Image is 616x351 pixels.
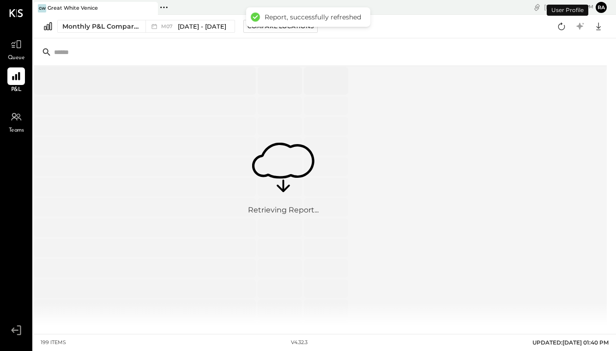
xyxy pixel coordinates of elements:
[48,5,98,12] div: Great White Venice
[248,22,314,30] div: Compare Locations
[57,20,235,33] button: Monthly P&L Comparison M07[DATE] - [DATE]
[248,205,319,216] div: Retrieving Report...
[0,108,32,135] a: Teams
[532,339,609,346] span: UPDATED: [DATE] 01:40 PM
[8,54,25,62] span: Queue
[547,5,588,16] div: User Profile
[532,2,542,12] div: copy link
[0,67,32,94] a: P&L
[596,2,607,13] button: ra
[291,339,308,346] div: v 4.32.3
[38,4,46,12] div: GW
[243,20,318,33] button: Compare Locations
[9,127,24,135] span: Teams
[62,22,140,31] div: Monthly P&L Comparison
[0,36,32,62] a: Queue
[566,3,584,12] span: 1 : 40
[41,339,66,346] div: 199 items
[265,13,361,21] div: Report, successfully refreshed
[178,22,226,31] span: [DATE] - [DATE]
[11,86,22,94] span: P&L
[544,3,593,12] div: [DATE]
[586,4,593,10] span: pm
[161,24,175,29] span: M07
